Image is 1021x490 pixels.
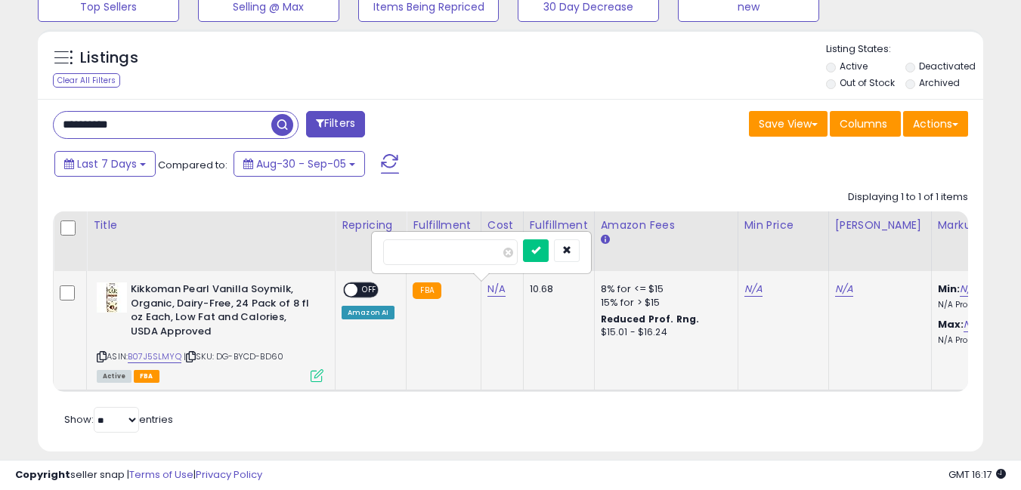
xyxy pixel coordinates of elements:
a: N/A [835,282,853,297]
span: Last 7 Days [77,156,137,171]
div: Amazon Fees [601,217,732,233]
div: Displaying 1 to 1 of 1 items [848,190,968,205]
small: Amazon Fees. [601,233,610,247]
a: N/A [487,282,506,297]
div: Cost [487,217,517,233]
button: Actions [903,111,968,137]
a: N/A [964,317,982,332]
span: | SKU: DG-BYCD-BD60 [184,350,283,362]
p: Listing States: [826,42,983,57]
button: Save View [749,111,828,137]
span: All listings currently available for purchase on Amazon [97,370,131,383]
small: FBA [413,282,441,299]
button: Aug-30 - Sep-05 [234,151,365,177]
a: N/A [744,282,763,297]
b: Min: [938,282,961,296]
div: Title [93,217,329,233]
div: Amazon AI [342,306,394,319]
b: Kikkoman Pearl Vanilla Soymilk, Organic, Dairy-Free, 24 Pack of 8 fl oz Each, Low Fat and Calorie... [131,282,314,342]
div: Min Price [744,217,822,233]
span: OFF [357,284,382,297]
div: 15% for > $15 [601,296,726,310]
div: Repricing [342,217,400,233]
a: B07J5SLMYQ [128,350,181,363]
b: Reduced Prof. Rng. [601,313,700,325]
button: Filters [306,111,365,137]
span: Show: entries [64,412,173,427]
div: seller snap | | [15,468,262,482]
div: 10.68 [530,282,583,296]
span: Compared to: [158,158,227,172]
div: Clear All Filters [53,73,120,88]
span: Aug-30 - Sep-05 [256,156,346,171]
h5: Listings [80,48,138,69]
label: Archived [919,76,960,89]
div: 8% for <= $15 [601,282,726,296]
button: Last 7 Days [54,151,156,177]
span: 2025-09-13 16:17 GMT [948,467,1006,482]
div: $15.01 - $16.24 [601,326,726,339]
div: [PERSON_NAME] [835,217,925,233]
a: Privacy Policy [196,467,262,482]
span: FBA [134,370,159,383]
div: ASIN: [97,282,323,381]
b: Max: [938,317,964,331]
div: Fulfillment Cost [530,217,588,249]
button: Columns [830,111,901,137]
label: Out of Stock [840,76,895,89]
span: Columns [840,116,887,131]
img: 512S82yMgjL._SL40_.jpg [97,282,127,313]
strong: Copyright [15,467,70,482]
label: Active [840,60,868,72]
label: Deactivated [919,60,976,72]
a: N/A [960,282,978,297]
div: Fulfillment [413,217,474,233]
a: Terms of Use [129,467,193,482]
